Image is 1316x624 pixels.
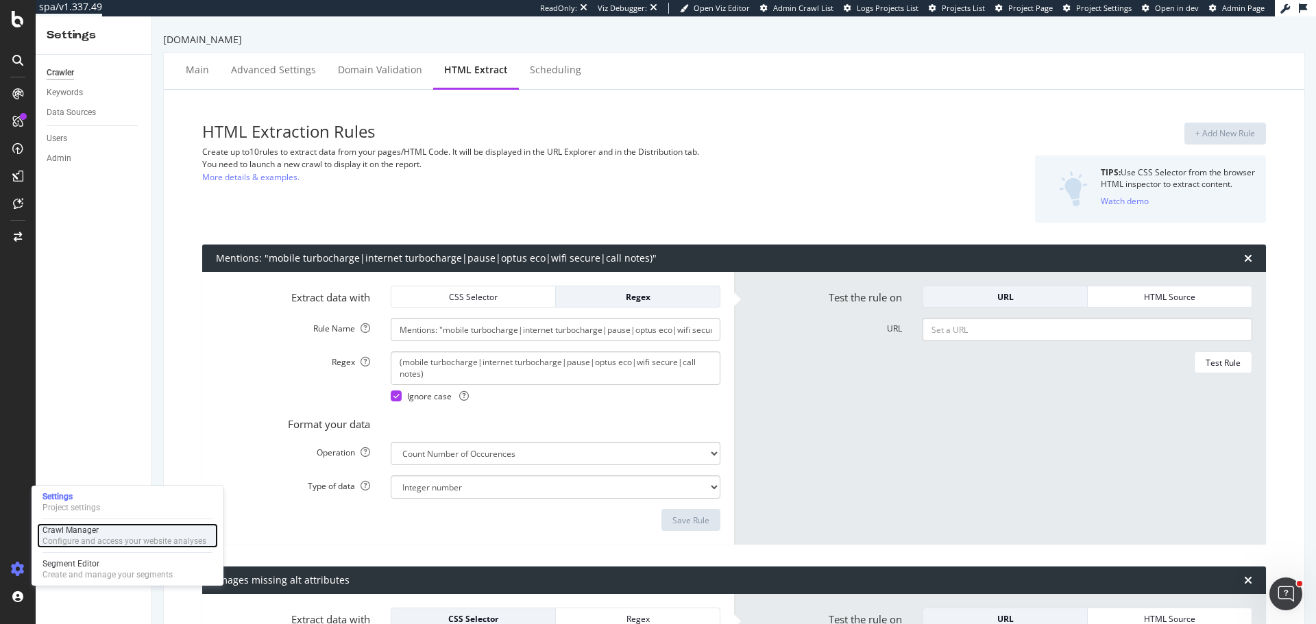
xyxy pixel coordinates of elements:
div: Crawler [47,66,74,80]
div: Settings [42,491,100,502]
a: Admin Page [1209,3,1265,14]
a: SettingsProject settings [37,490,218,514]
button: Regex [556,286,720,308]
div: Viz Debugger: [598,3,647,14]
div: Crawl Manager [42,525,206,536]
label: Format your data [206,412,380,432]
div: Watch demo [1101,195,1149,207]
label: URL [738,318,912,334]
div: Create and manage your segments [42,569,173,580]
div: Create up to 10 rules to extract data from your pages/HTML Code. It will be displayed in the URL ... [202,146,904,158]
label: Rule Name [206,318,380,334]
a: Admin [47,151,142,166]
label: Type of data [206,475,380,492]
iframe: Intercom live chat [1269,577,1302,610]
textarea: (mobile turbocharge|internet turbocharge|pause|optus eco|wifi secure|call notes) [391,351,720,384]
div: HTML Extract [444,63,508,77]
strong: TIPS: [1101,166,1121,178]
div: Test Rule [1206,357,1241,369]
a: Segment EditorCreate and manage your segments [37,557,218,582]
span: Project Page [1008,3,1053,13]
button: HTML Source [1088,286,1252,308]
div: Users [47,132,67,146]
div: CSS Selector [402,291,544,303]
div: Save Rule [672,514,709,526]
label: Extract data with [206,286,380,305]
span: Logs Projects List [857,3,918,13]
span: Open Viz Editor [694,3,750,13]
div: Project settings [42,502,100,513]
div: Scheduling [530,63,581,77]
button: Watch demo [1101,190,1149,212]
a: Keywords [47,86,142,100]
div: URL [934,291,1076,303]
label: Test the rule on [738,286,912,305]
span: Admin Page [1222,3,1265,13]
input: Provide a name [391,318,720,341]
a: Logs Projects List [844,3,918,14]
div: Keywords [47,86,83,100]
input: Set a URL [923,318,1252,341]
div: Settings [47,27,141,43]
div: Images missing alt attributes [216,573,350,587]
span: Ignore case [407,390,469,402]
div: You need to launch a new crawl to display it on the report. [202,158,904,170]
div: Mentions: "mobile turbocharge|internet turbocharge|pause|optus eco|wifi secure|call notes)" [216,251,657,265]
div: HTML Source [1099,291,1241,303]
a: Crawl ManagerConfigure and access your website analyses [37,523,218,548]
span: Open in dev [1155,3,1199,13]
div: Segment Editor [42,558,173,569]
a: More details & examples. [202,170,300,184]
div: HTML inspector to extract content. [1101,178,1255,190]
button: URL [923,286,1088,308]
a: Open Viz Editor [680,3,750,14]
button: + Add New Rule [1184,123,1266,145]
a: Data Sources [47,105,142,120]
div: Regex [567,291,709,303]
label: Operation [206,442,380,458]
a: Users [47,132,142,146]
a: Projects List [929,3,985,14]
div: Main [186,63,209,77]
h3: HTML Extraction Rules [202,123,904,140]
span: Project Settings [1076,3,1132,13]
span: Admin Crawl List [773,3,833,13]
button: Save Rule [661,509,720,531]
span: Projects List [942,3,985,13]
a: Project Settings [1063,3,1132,14]
a: Open in dev [1142,3,1199,14]
div: Domain Validation [338,63,422,77]
div: Advanced Settings [231,63,316,77]
button: CSS Selector [391,286,556,308]
div: ReadOnly: [540,3,577,14]
div: Admin [47,151,71,166]
div: + Add New Rule [1195,127,1255,139]
div: Use CSS Selector from the browser [1101,166,1255,178]
a: Crawler [47,66,142,80]
label: Regex [206,351,380,368]
button: Test Rule [1194,351,1252,373]
div: Data Sources [47,105,96,120]
a: Admin Crawl List [760,3,833,14]
a: Project Page [995,3,1053,14]
div: times [1244,575,1252,586]
div: [DOMAIN_NAME] [163,33,1305,47]
div: Configure and access your website analyses [42,536,206,547]
div: times [1244,253,1252,264]
img: DZQOUYU0WpgAAAAASUVORK5CYII= [1059,171,1088,207]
